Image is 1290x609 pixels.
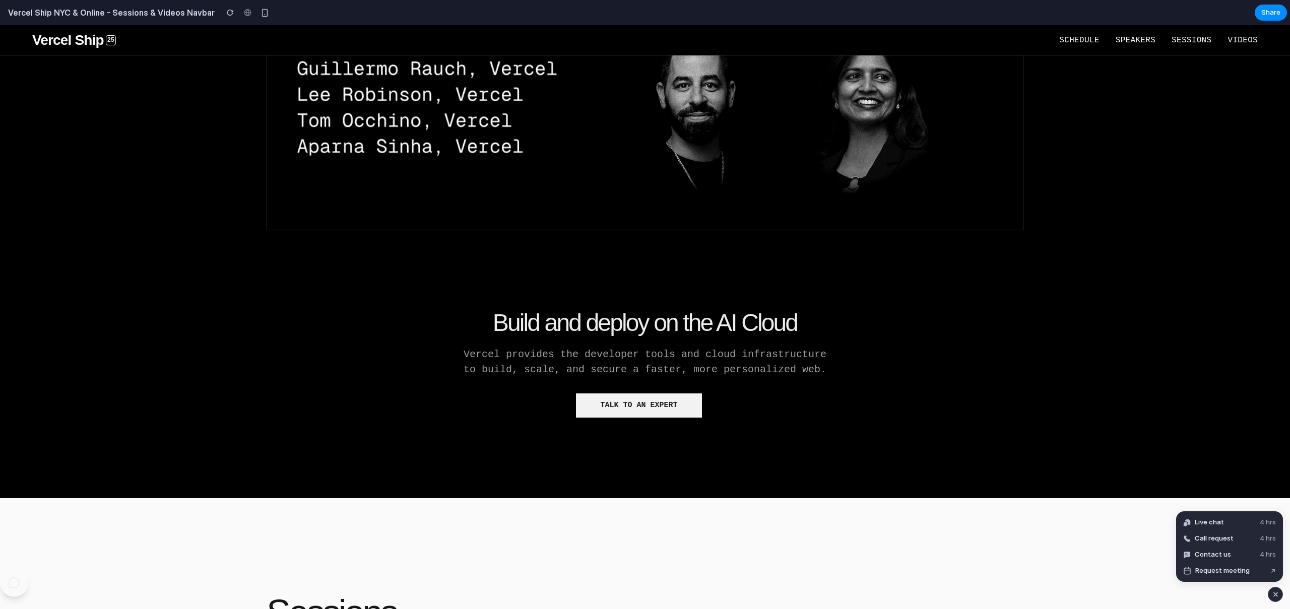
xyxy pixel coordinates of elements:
[458,322,832,352] p: Vercel provides the developer tools and cloud infrastructure to build, scale, and secure a faster...
[1271,566,1276,576] span: ↗
[32,8,104,22] span: Vercel Ship
[4,7,215,19] h2: Vercel Ship NYC & Online - Sessions & Videos Navbar
[1179,530,1280,547] button: Call request4 hrs
[1260,550,1276,560] span: 4 hrs
[1195,517,1224,527] span: Live chat
[1116,11,1155,20] span: Speakers
[1179,547,1280,563] button: Contact us4 hrs
[1195,550,1231,560] span: Contact us
[1255,5,1287,21] button: Share
[576,368,702,392] button: Talk to an expert
[1195,533,1234,544] span: Call request
[1260,517,1276,527] span: 4 hrs
[493,286,797,310] h1: Build and deploy on the AI Cloud
[107,11,114,20] div: 25
[1179,563,1280,579] button: Request meeting↗
[267,569,1023,605] p: Sessions
[1195,566,1250,576] span: Request meeting
[1228,11,1258,20] span: Videos
[1260,533,1276,544] span: 4 hrs
[1179,514,1280,530] button: Live chat4 hrs
[1261,8,1280,18] span: Share
[1059,11,1099,20] span: Schedule
[1172,11,1211,20] span: Sessions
